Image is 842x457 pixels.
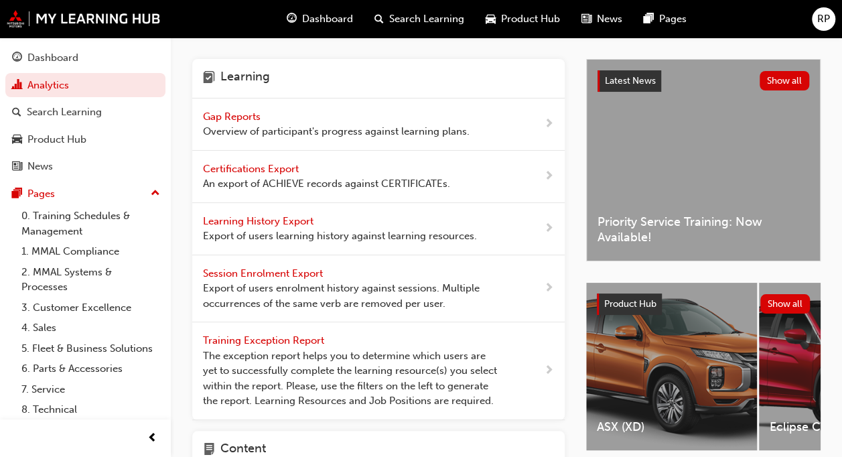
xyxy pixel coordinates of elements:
[544,220,554,237] span: next-icon
[5,73,165,98] a: Analytics
[5,182,165,206] button: Pages
[192,203,565,255] a: Learning History Export Export of users learning history against learning resources.next-icon
[544,363,554,379] span: next-icon
[5,154,165,179] a: News
[659,11,687,27] span: Pages
[203,163,301,175] span: Certifications Export
[203,334,327,346] span: Training Exception Report
[5,43,165,182] button: DashboardAnalyticsSearch LearningProduct HubNews
[812,7,835,31] button: RP
[16,206,165,241] a: 0. Training Schedules & Management
[544,280,554,297] span: next-icon
[192,322,565,420] a: Training Exception Report The exception report helps you to determine which users are yet to succ...
[760,71,810,90] button: Show all
[203,70,215,87] span: learning-icon
[16,358,165,379] a: 6. Parts & Accessories
[203,111,263,123] span: Gap Reports
[203,228,477,244] span: Export of users learning history against learning resources.
[12,188,22,200] span: pages-icon
[486,11,496,27] span: car-icon
[12,134,22,146] span: car-icon
[16,338,165,359] a: 5. Fleet & Business Solutions
[192,255,565,323] a: Session Enrolment Export Export of users enrolment history against sessions. Multiple occurrences...
[151,185,160,202] span: up-icon
[817,11,830,27] span: RP
[147,430,157,447] span: prev-icon
[389,11,464,27] span: Search Learning
[586,283,757,450] a: ASX (XD)
[203,124,470,139] span: Overview of participant's progress against learning plans.
[598,70,809,92] a: Latest NewsShow all
[16,379,165,400] a: 7. Service
[16,262,165,298] a: 2. MMAL Systems & Processes
[364,5,475,33] a: search-iconSearch Learning
[544,168,554,185] span: next-icon
[5,100,165,125] a: Search Learning
[571,5,633,33] a: news-iconNews
[760,294,811,314] button: Show all
[581,11,591,27] span: news-icon
[203,348,501,409] span: The exception report helps you to determine which users are yet to successfully complete the lear...
[287,11,297,27] span: guage-icon
[12,52,22,64] span: guage-icon
[220,70,270,87] h4: Learning
[374,11,384,27] span: search-icon
[27,159,53,174] div: News
[16,241,165,262] a: 1. MMAL Compliance
[597,293,810,315] a: Product HubShow all
[598,214,809,245] span: Priority Service Training: Now Available!
[475,5,571,33] a: car-iconProduct Hub
[192,99,565,151] a: Gap Reports Overview of participant's progress against learning plans.next-icon
[16,298,165,318] a: 3. Customer Excellence
[5,127,165,152] a: Product Hub
[12,80,22,92] span: chart-icon
[27,50,78,66] div: Dashboard
[16,399,165,420] a: 8. Technical
[203,215,316,227] span: Learning History Export
[192,151,565,203] a: Certifications Export An export of ACHIEVE records against CERTIFICATEs.next-icon
[604,298,656,310] span: Product Hub
[203,176,450,192] span: An export of ACHIEVE records against CERTIFICATEs.
[276,5,364,33] a: guage-iconDashboard
[203,267,326,279] span: Session Enrolment Export
[501,11,560,27] span: Product Hub
[597,419,746,435] span: ASX (XD)
[5,46,165,70] a: Dashboard
[544,116,554,133] span: next-icon
[12,107,21,119] span: search-icon
[633,5,697,33] a: pages-iconPages
[586,59,821,261] a: Latest NewsShow allPriority Service Training: Now Available!
[203,281,501,311] span: Export of users enrolment history against sessions. Multiple occurrences of the same verb are rem...
[27,186,55,202] div: Pages
[302,11,353,27] span: Dashboard
[12,161,22,173] span: news-icon
[27,105,102,120] div: Search Learning
[27,132,86,147] div: Product Hub
[644,11,654,27] span: pages-icon
[7,10,161,27] img: mmal
[605,75,656,86] span: Latest News
[16,318,165,338] a: 4. Sales
[597,11,622,27] span: News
